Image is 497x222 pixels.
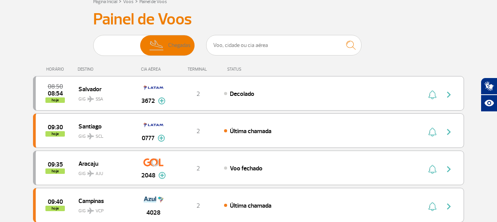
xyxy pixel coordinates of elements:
span: GIG [78,129,128,140]
img: sino-painel-voo.svg [428,127,436,137]
span: GIG [78,166,128,177]
span: 2025-09-28 09:30:00 [48,125,63,130]
input: Voo, cidade ou cia aérea [206,35,361,55]
span: 2025-09-28 08:54:00 [48,91,63,96]
span: 2 [196,165,200,172]
span: hoje [45,131,65,137]
span: Campinas [78,196,128,206]
img: destiny_airplane.svg [87,133,94,139]
span: Salvador [78,84,128,94]
img: slider-embarque [97,35,121,55]
span: GIG [78,92,128,103]
img: mais-info-painel-voo.svg [158,172,166,179]
span: AJU [96,170,103,177]
img: seta-direita-painel-voo.svg [444,202,454,211]
span: Decolado [230,90,254,98]
span: 2048 [141,171,155,180]
span: 4028 [146,208,160,217]
div: HORÁRIO [35,67,78,72]
span: Santiago [78,121,128,131]
span: Última chamada [230,202,271,210]
span: hoje [45,97,65,103]
span: VCP [96,208,104,215]
img: mais-info-painel-voo.svg [158,97,165,104]
h3: Painel de Voos [93,10,404,29]
span: 2025-09-28 09:35:00 [48,162,63,167]
span: 2025-09-28 08:50:00 [48,84,63,89]
div: Plugin de acessibilidade da Hand Talk. [481,78,497,112]
div: TERMINAL [173,67,223,72]
span: hoje [45,206,65,211]
img: seta-direita-painel-voo.svg [444,127,454,137]
img: destiny_airplane.svg [87,208,94,214]
span: Partidas [121,35,140,55]
span: 2025-09-28 09:40:00 [48,199,63,205]
button: Abrir tradutor de língua de sinais. [481,78,497,95]
div: DESTINO [78,67,134,72]
span: Última chamada [230,127,271,135]
div: CIA AÉREA [134,67,173,72]
span: 3672 [141,96,155,106]
img: sino-painel-voo.svg [428,90,436,99]
span: Voo fechado [230,165,262,172]
img: destiny_airplane.svg [87,170,94,177]
img: seta-direita-painel-voo.svg [444,165,454,174]
img: seta-direita-painel-voo.svg [444,90,454,99]
button: Abrir recursos assistivos. [481,95,497,112]
span: SCL [96,133,103,140]
img: slider-desembarque [145,35,168,55]
span: Chegadas [168,35,191,55]
span: 0777 [142,134,155,143]
span: GIG [78,203,128,215]
div: STATUS [223,67,287,72]
span: 2 [196,202,200,210]
span: 2 [196,90,200,98]
img: destiny_airplane.svg [87,96,94,102]
img: mais-info-painel-voo.svg [158,135,165,142]
span: Aracaju [78,158,128,168]
span: hoje [45,168,65,174]
span: 2 [196,127,200,135]
span: SSA [96,96,103,103]
img: sino-painel-voo.svg [428,165,436,174]
img: sino-painel-voo.svg [428,202,436,211]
